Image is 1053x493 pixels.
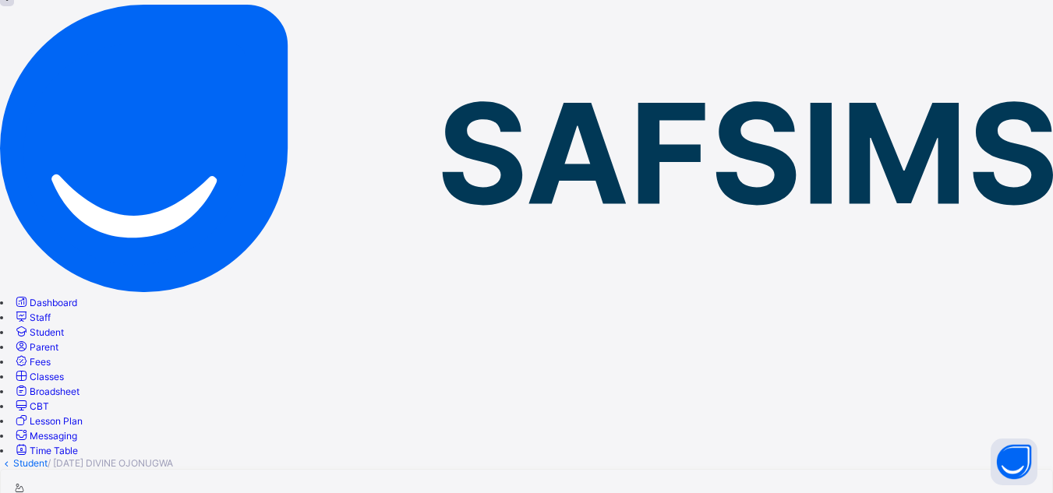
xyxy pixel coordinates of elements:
[13,371,64,382] a: Classes
[13,297,77,308] a: Dashboard
[13,386,80,397] a: Broadsheet
[48,457,173,469] span: / [DATE] DIVINE OJONUGWA
[13,312,51,323] a: Staff
[13,326,64,338] a: Student
[13,341,58,353] a: Parent
[30,386,80,397] span: Broadsheet
[13,400,49,412] a: CBT
[991,438,1037,485] button: Open asap
[30,356,51,368] span: Fees
[30,400,49,412] span: CBT
[30,445,78,456] span: Time Table
[13,457,48,469] a: Student
[30,341,58,353] span: Parent
[30,371,64,382] span: Classes
[13,415,83,427] a: Lesson Plan
[30,430,77,442] span: Messaging
[30,326,64,338] span: Student
[30,312,51,323] span: Staff
[13,356,51,368] a: Fees
[30,297,77,308] span: Dashboard
[30,415,83,427] span: Lesson Plan
[13,445,78,456] a: Time Table
[13,430,77,442] a: Messaging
